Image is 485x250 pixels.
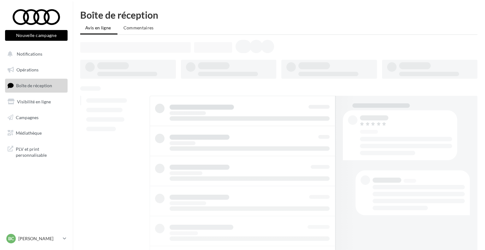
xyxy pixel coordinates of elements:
a: PLV et print personnalisable [4,142,69,161]
span: Notifications [17,51,42,57]
span: PLV et print personnalisable [16,145,65,158]
button: Nouvelle campagne [5,30,68,41]
span: Commentaires [123,25,154,30]
span: Boîte de réception [16,83,52,88]
span: Visibilité en ligne [17,99,51,104]
span: Médiathèque [16,130,42,136]
a: Médiathèque [4,126,69,140]
span: BC [8,235,14,242]
a: Boîte de réception [4,79,69,92]
a: Campagnes [4,111,69,124]
span: Opérations [16,67,39,72]
a: Visibilité en ligne [4,95,69,108]
span: Campagnes [16,114,39,120]
p: [PERSON_NAME] [18,235,60,242]
button: Notifications [4,47,66,61]
div: Boîte de réception [80,10,477,20]
a: BC [PERSON_NAME] [5,233,68,245]
a: Opérations [4,63,69,76]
